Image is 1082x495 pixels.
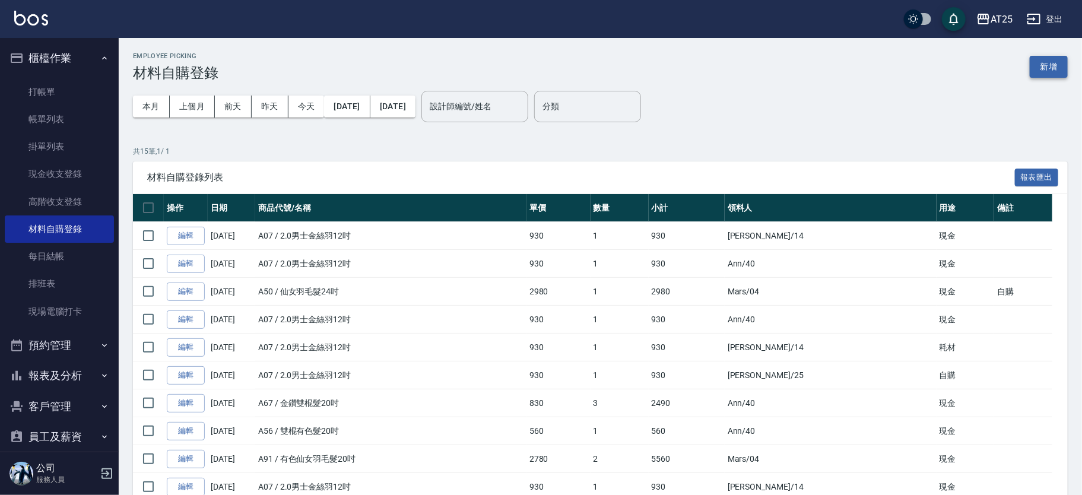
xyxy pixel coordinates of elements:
button: 報表及分析 [5,360,114,391]
h3: 材料自購登錄 [133,65,218,81]
button: save [942,7,966,31]
a: 材料自購登錄 [5,215,114,243]
td: 現金 [937,389,995,417]
td: 1 [591,222,649,250]
td: [PERSON_NAME] /14 [725,334,937,361]
img: Person [9,462,33,486]
button: 預約管理 [5,330,114,361]
span: 材料自購登錄列表 [147,172,1015,183]
td: 930 [649,222,725,250]
td: [DATE] [208,445,255,473]
a: 現金收支登錄 [5,160,114,188]
td: [DATE] [208,417,255,445]
td: 1 [591,417,649,445]
a: 每日結帳 [5,243,114,270]
td: [DATE] [208,361,255,389]
td: 930 [526,334,591,361]
td: 930 [526,250,591,278]
td: A07 / 2.0男士金絲羽12吋 [255,334,526,361]
td: 930 [649,250,725,278]
td: 2490 [649,389,725,417]
td: A56 / 雙棍有色髮20吋 [255,417,526,445]
td: 560 [649,417,725,445]
a: 報表匯出 [1015,171,1059,182]
a: 編輯 [167,227,205,245]
a: 帳單列表 [5,106,114,133]
td: 930 [649,361,725,389]
a: 高階收支登錄 [5,188,114,215]
td: 560 [526,417,591,445]
button: 本月 [133,96,170,118]
a: 編輯 [167,283,205,301]
td: A91 / 有色仙女羽毛髮20吋 [255,445,526,473]
th: 備註 [994,194,1052,222]
a: 現場電腦打卡 [5,298,114,325]
button: [DATE] [324,96,370,118]
button: [DATE] [370,96,415,118]
button: 員工及薪資 [5,421,114,452]
button: 報表匯出 [1015,169,1059,187]
td: 1 [591,361,649,389]
td: 現金 [937,222,995,250]
td: [DATE] [208,278,255,306]
td: Ann /40 [725,306,937,334]
button: 櫃檯作業 [5,43,114,74]
td: 930 [649,306,725,334]
td: 現金 [937,306,995,334]
td: 2 [591,445,649,473]
th: 小計 [649,194,725,222]
td: 現金 [937,417,995,445]
button: 登出 [1022,8,1068,30]
td: A07 / 2.0男士金絲羽12吋 [255,361,526,389]
td: Mars /04 [725,445,937,473]
td: [PERSON_NAME] /14 [725,222,937,250]
td: 自購 [937,361,995,389]
td: A07 / 2.0男士金絲羽12吋 [255,222,526,250]
a: 編輯 [167,422,205,440]
a: 編輯 [167,394,205,412]
th: 單價 [526,194,591,222]
img: Logo [14,11,48,26]
td: 3 [591,389,649,417]
a: 掛單列表 [5,133,114,160]
td: 930 [526,361,591,389]
td: 2980 [526,278,591,306]
td: A07 / 2.0男士金絲羽12吋 [255,306,526,334]
a: 編輯 [167,255,205,273]
td: Ann /40 [725,250,937,278]
td: 現金 [937,250,995,278]
td: 930 [649,334,725,361]
th: 領料人 [725,194,937,222]
td: 現金 [937,278,995,306]
td: 耗材 [937,334,995,361]
h2: Employee Picking [133,52,218,60]
td: 930 [526,222,591,250]
td: [DATE] [208,222,255,250]
button: 今天 [288,96,325,118]
a: 新增 [1030,61,1068,72]
td: 1 [591,250,649,278]
td: 830 [526,389,591,417]
button: AT25 [972,7,1017,31]
td: [DATE] [208,334,255,361]
a: 排班表 [5,270,114,297]
button: 前天 [215,96,252,118]
h5: 公司 [36,462,97,474]
a: 編輯 [167,366,205,385]
a: 編輯 [167,338,205,357]
td: 1 [591,306,649,334]
td: 930 [526,306,591,334]
td: 1 [591,334,649,361]
td: Ann /40 [725,389,937,417]
td: [PERSON_NAME] /25 [725,361,937,389]
a: 編輯 [167,310,205,329]
td: A67 / 金鑽雙棍髮20吋 [255,389,526,417]
td: [DATE] [208,389,255,417]
td: Mars /04 [725,278,937,306]
td: [DATE] [208,250,255,278]
th: 用途 [937,194,995,222]
button: 上個月 [170,96,215,118]
th: 商品代號/名稱 [255,194,526,222]
td: 現金 [937,445,995,473]
td: A50 / 仙女羽毛髮24吋 [255,278,526,306]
